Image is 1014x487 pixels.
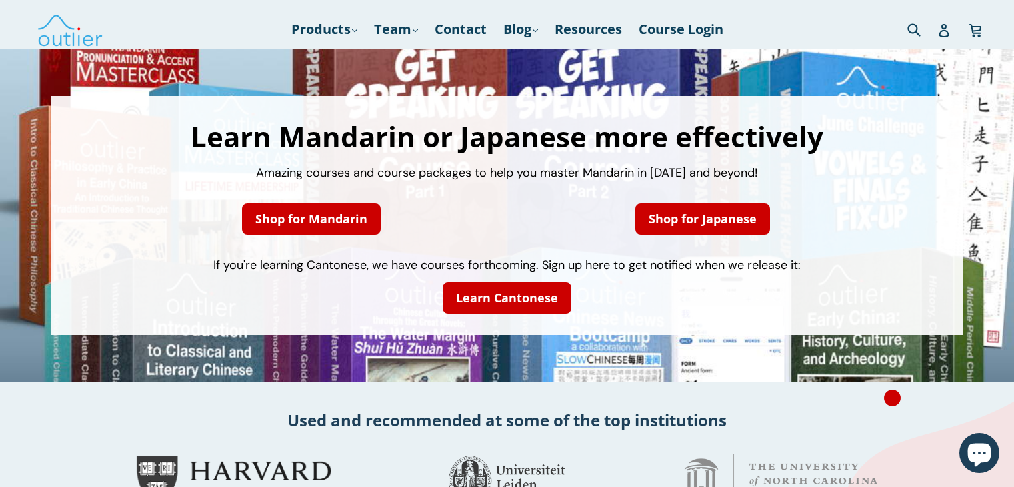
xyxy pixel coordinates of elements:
inbox-online-store-chat: Shopify online store chat [955,433,1003,476]
a: Shop for Mandarin [242,203,381,235]
a: Team [367,17,425,41]
a: Resources [548,17,629,41]
img: Outlier Linguistics [37,10,103,49]
a: Products [285,17,364,41]
h1: Learn Mandarin or Japanese more effectively [64,123,950,151]
a: Blog [497,17,545,41]
span: Amazing courses and course packages to help you master Mandarin in [DATE] and beyond! [256,165,758,181]
a: Course Login [632,17,730,41]
span: If you're learning Cantonese, we have courses forthcoming. Sign up here to get notified when we r... [213,257,801,273]
input: Search [904,15,941,43]
a: Contact [428,17,493,41]
a: Shop for Japanese [635,203,770,235]
a: Learn Cantonese [443,282,571,314]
